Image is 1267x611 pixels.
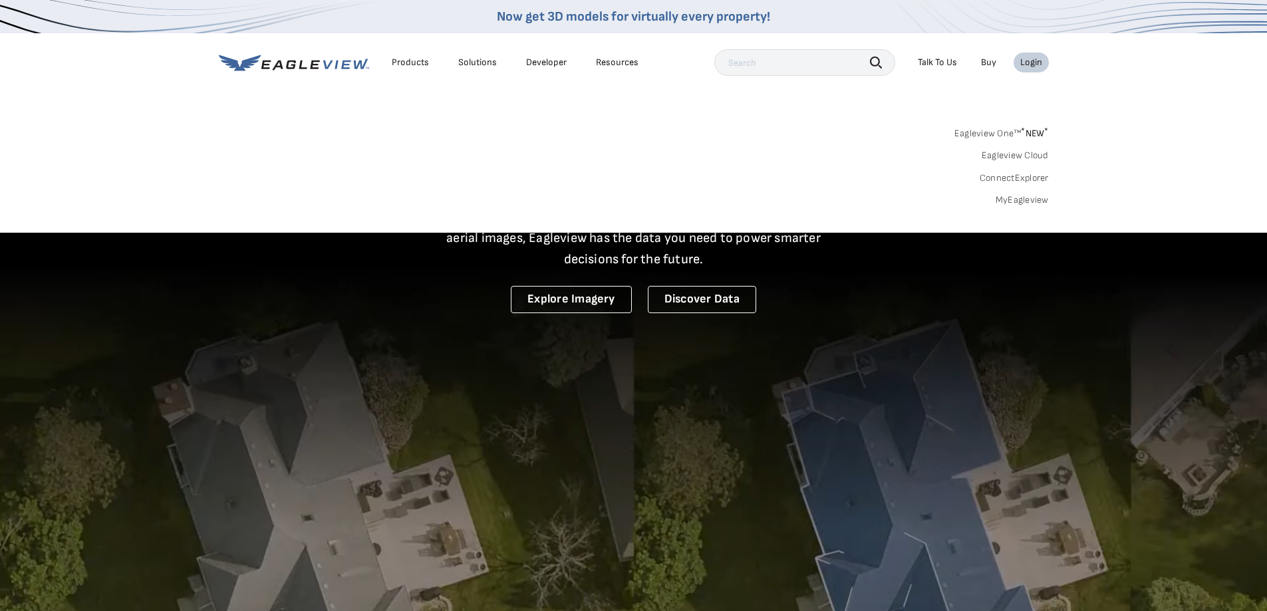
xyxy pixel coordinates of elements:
[982,150,1049,162] a: Eagleview Cloud
[648,286,756,313] a: Discover Data
[981,57,996,68] a: Buy
[526,57,567,68] a: Developer
[996,194,1049,206] a: MyEagleview
[980,172,1049,184] a: ConnectExplorer
[497,9,770,25] a: Now get 3D models for virtually every property!
[430,206,837,270] p: A new era starts here. Built on more than 3.5 billion high-resolution aerial images, Eagleview ha...
[1020,57,1042,68] div: Login
[954,124,1049,139] a: Eagleview One™*NEW*
[714,49,895,76] input: Search
[1021,128,1048,139] span: NEW
[511,286,632,313] a: Explore Imagery
[458,57,497,68] div: Solutions
[596,57,638,68] div: Resources
[392,57,429,68] div: Products
[918,57,957,68] div: Talk To Us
